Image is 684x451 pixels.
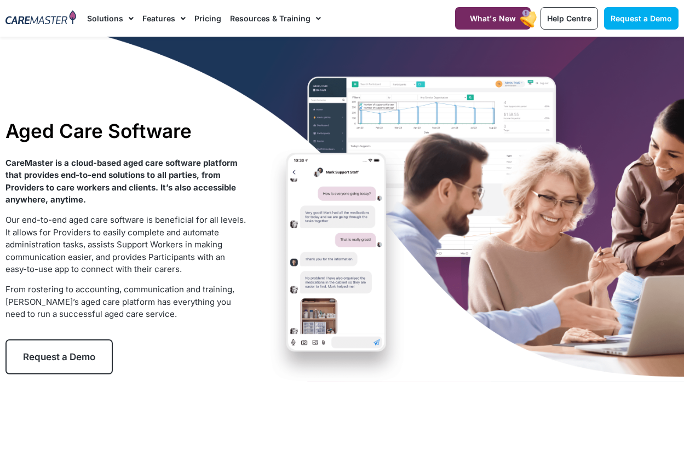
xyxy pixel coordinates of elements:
[470,14,516,23] span: What's New
[604,7,679,30] a: Request a Demo
[5,158,238,205] strong: CareMaster is a cloud-based aged care software platform that provides end-to-end solutions to all...
[541,7,598,30] a: Help Centre
[5,10,76,26] img: CareMaster Logo
[5,339,113,374] a: Request a Demo
[5,284,234,319] span: From rostering to accounting, communication and training, [PERSON_NAME]’s aged care platform has ...
[5,215,246,274] span: Our end-to-end aged care software is beneficial for all levels. It allows for Providers to easily...
[547,14,591,23] span: Help Centre
[611,14,672,23] span: Request a Demo
[23,351,95,362] span: Request a Demo
[5,119,248,142] h1: Aged Care Software
[455,7,531,30] a: What's New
